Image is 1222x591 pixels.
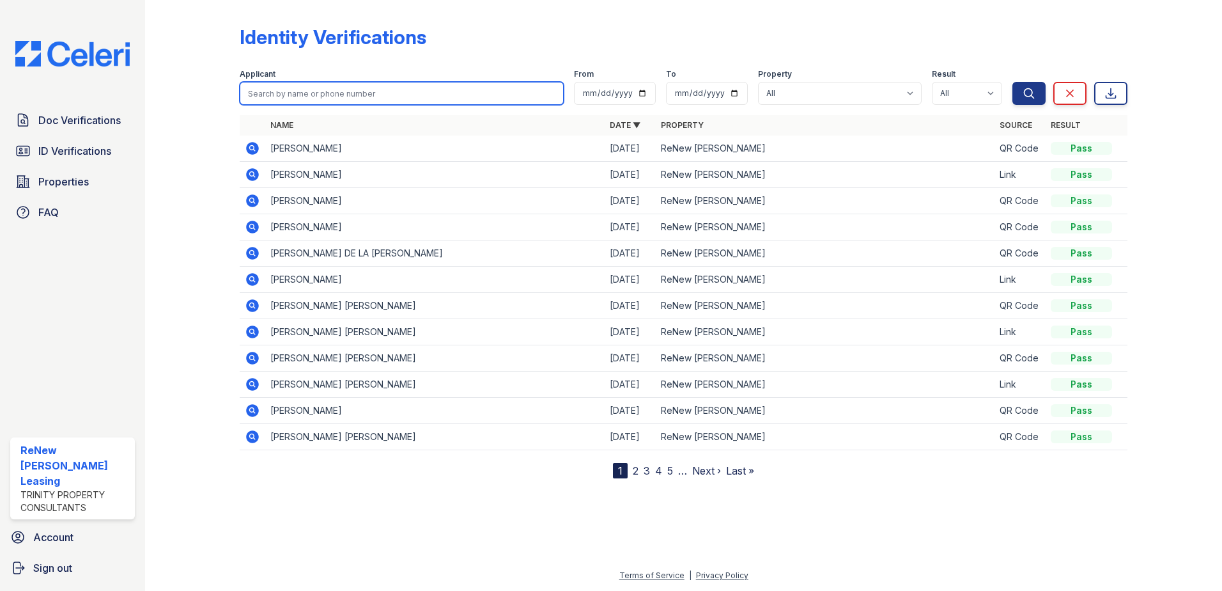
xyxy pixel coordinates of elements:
div: Pass [1051,326,1112,338]
label: Result [932,69,955,79]
td: QR Code [994,398,1046,424]
td: [DATE] [605,398,656,424]
label: From [574,69,594,79]
td: ReNew [PERSON_NAME] [656,398,995,424]
td: ReNew [PERSON_NAME] [656,293,995,319]
span: Sign out [33,560,72,576]
td: [DATE] [605,136,656,162]
a: 3 [644,464,650,477]
a: Last » [726,464,754,477]
a: Properties [10,169,135,194]
a: 4 [655,464,662,477]
div: Pass [1051,142,1112,155]
td: QR Code [994,424,1046,450]
label: Applicant [240,69,275,79]
div: Trinity Property Consultants [20,489,130,514]
td: [DATE] [605,188,656,214]
td: QR Code [994,214,1046,240]
div: Pass [1051,352,1112,365]
td: [PERSON_NAME] [PERSON_NAME] [265,424,605,450]
td: Link [994,372,1046,398]
td: [DATE] [605,162,656,188]
td: [DATE] [605,345,656,372]
a: Property [661,120,704,130]
td: [PERSON_NAME] [265,188,605,214]
input: Search by name or phone number [240,82,564,105]
a: Name [270,120,293,130]
span: FAQ [38,205,59,220]
div: Pass [1051,221,1112,233]
td: [PERSON_NAME] [PERSON_NAME] [265,293,605,319]
td: [DATE] [605,319,656,345]
div: Pass [1051,430,1112,443]
td: Link [994,267,1046,293]
td: Link [994,319,1046,345]
td: Link [994,162,1046,188]
td: ReNew [PERSON_NAME] [656,319,995,345]
div: Pass [1051,194,1112,207]
a: Result [1051,120,1081,130]
a: ID Verifications [10,138,135,164]
span: ID Verifications [38,143,111,159]
img: CE_Logo_Blue-a8612792a0a2168367f1c8372b55b34899dd931a85d93a1a3d3e32e68fde9ad4.png [5,41,140,67]
a: Sign out [5,555,140,581]
span: Account [33,530,73,545]
label: To [666,69,676,79]
div: Pass [1051,168,1112,181]
td: [DATE] [605,267,656,293]
a: Date ▼ [610,120,640,130]
td: [PERSON_NAME] [265,398,605,424]
a: Privacy Policy [696,571,748,580]
div: Identity Verifications [240,26,426,49]
a: Next › [692,464,721,477]
td: ReNew [PERSON_NAME] [656,240,995,267]
a: FAQ [10,200,135,225]
td: QR Code [994,345,1046,372]
td: ReNew [PERSON_NAME] [656,188,995,214]
td: [DATE] [605,240,656,267]
a: Doc Verifications [10,107,135,133]
td: [PERSON_NAME] [265,136,605,162]
td: ReNew [PERSON_NAME] [656,267,995,293]
div: Pass [1051,404,1112,417]
td: QR Code [994,188,1046,214]
td: [DATE] [605,372,656,398]
td: ReNew [PERSON_NAME] [656,372,995,398]
td: [PERSON_NAME] [265,267,605,293]
td: QR Code [994,136,1046,162]
td: [PERSON_NAME] [265,162,605,188]
a: 5 [667,464,673,477]
a: Account [5,524,140,550]
td: [PERSON_NAME] [265,214,605,240]
label: Property [758,69,792,79]
span: … [678,463,687,478]
div: Pass [1051,273,1112,286]
td: QR Code [994,293,1046,319]
span: Properties [38,174,89,189]
div: ReNew [PERSON_NAME] Leasing [20,443,130,489]
div: 1 [613,463,628,478]
a: Source [1000,120,1032,130]
td: ReNew [PERSON_NAME] [656,424,995,450]
td: ReNew [PERSON_NAME] [656,214,995,240]
td: [PERSON_NAME] [PERSON_NAME] [265,372,605,398]
td: ReNew [PERSON_NAME] [656,136,995,162]
td: ReNew [PERSON_NAME] [656,345,995,372]
div: | [689,571,692,580]
span: Doc Verifications [38,113,121,128]
div: Pass [1051,378,1112,391]
td: [PERSON_NAME] [PERSON_NAME] [265,319,605,345]
div: Pass [1051,299,1112,312]
td: QR Code [994,240,1046,267]
td: [DATE] [605,214,656,240]
td: [DATE] [605,424,656,450]
td: [PERSON_NAME] [PERSON_NAME] [265,345,605,372]
td: [PERSON_NAME] DE LA [PERSON_NAME] [265,240,605,267]
td: [DATE] [605,293,656,319]
td: ReNew [PERSON_NAME] [656,162,995,188]
a: 2 [633,464,638,477]
div: Pass [1051,247,1112,260]
a: Terms of Service [619,571,684,580]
